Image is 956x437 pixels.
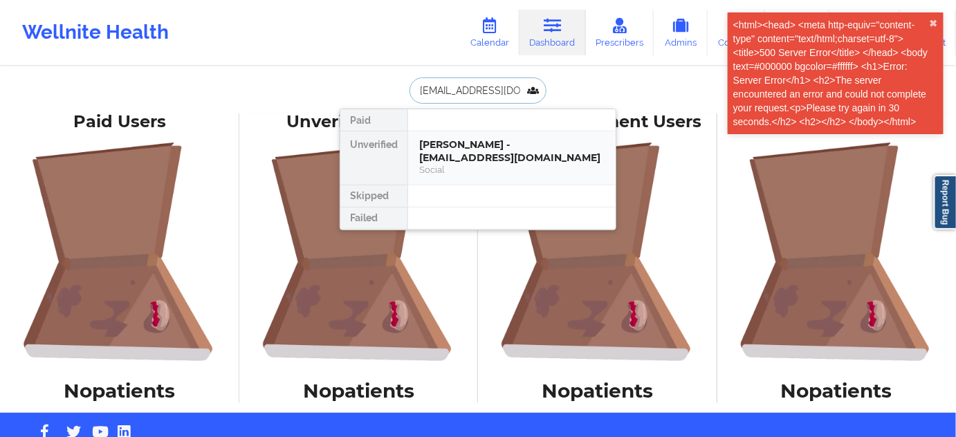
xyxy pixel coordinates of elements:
[733,18,930,129] div: <html><head> <meta http-equiv="content-type" content="text/html;charset=utf-8"> <title>500 Server...
[10,142,230,362] img: foRBiVDZMKwAAAAASUVORK5CYII=
[934,175,956,230] a: Report Bug
[340,185,407,207] div: Skipped
[654,10,708,55] a: Admins
[488,378,708,403] h1: No patients
[586,10,654,55] a: Prescribers
[340,131,407,185] div: Unverified
[460,10,520,55] a: Calendar
[419,164,605,176] div: Social
[340,109,407,131] div: Paid
[727,378,947,403] h1: No patients
[249,378,469,403] h1: No patients
[340,207,407,230] div: Failed
[10,378,230,403] h1: No patients
[10,111,230,133] div: Paid Users
[727,142,947,362] img: foRBiVDZMKwAAAAASUVORK5CYII=
[930,18,938,29] button: close
[249,142,469,362] img: foRBiVDZMKwAAAAASUVORK5CYII=
[488,142,708,362] img: foRBiVDZMKwAAAAASUVORK5CYII=
[419,138,605,164] div: [PERSON_NAME] - [EMAIL_ADDRESS][DOMAIN_NAME]
[520,10,586,55] a: Dashboard
[249,111,469,133] div: Unverified Users
[708,10,765,55] a: Coaches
